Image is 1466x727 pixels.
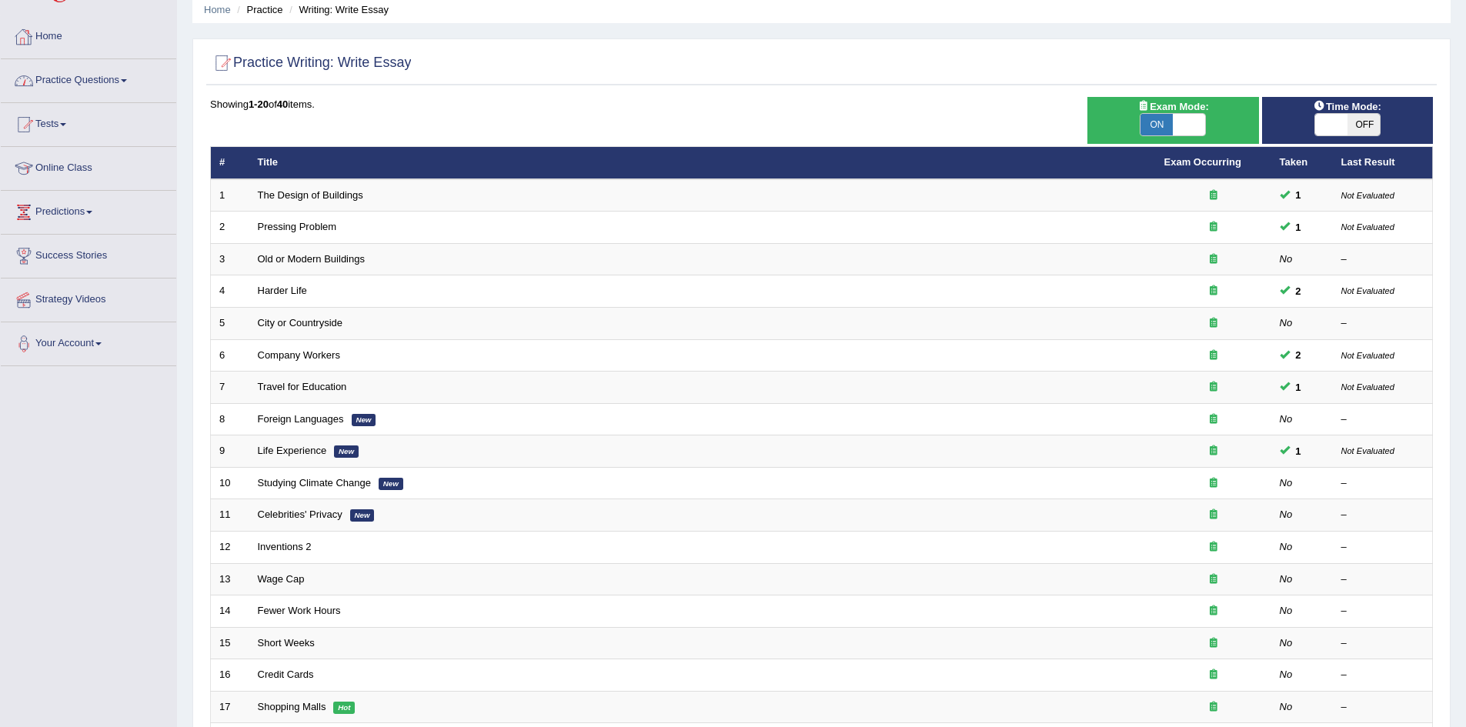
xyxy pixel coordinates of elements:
em: Hot [333,702,355,714]
td: 17 [211,691,249,723]
a: Online Class [1,147,176,185]
td: 4 [211,275,249,308]
div: Exam occurring question [1164,412,1263,427]
span: OFF [1347,114,1380,135]
em: New [352,414,376,426]
em: No [1280,541,1293,552]
div: – [1341,508,1424,522]
b: 1-20 [249,98,269,110]
td: 2 [211,212,249,244]
td: 7 [211,372,249,404]
a: Credit Cards [258,669,314,680]
span: You can still take this question [1290,379,1307,395]
a: Short Weeks [258,637,315,649]
b: 40 [277,98,288,110]
small: Not Evaluated [1341,191,1394,200]
a: Old or Modern Buildings [258,253,365,265]
td: 15 [211,627,249,659]
div: Exam occurring question [1164,316,1263,331]
td: 1 [211,179,249,212]
td: 14 [211,595,249,628]
a: Practice Questions [1,59,176,98]
em: No [1280,317,1293,328]
td: 5 [211,308,249,340]
div: Exam occurring question [1164,220,1263,235]
div: – [1341,604,1424,619]
td: 9 [211,435,249,468]
li: Writing: Write Essay [286,2,389,17]
div: – [1341,572,1424,587]
em: No [1280,573,1293,585]
div: – [1341,412,1424,427]
div: – [1341,252,1424,267]
span: Time Mode: [1307,98,1388,115]
th: Title [249,147,1156,179]
div: Exam occurring question [1164,380,1263,395]
em: No [1280,669,1293,680]
a: Wage Cap [258,573,305,585]
small: Not Evaluated [1341,382,1394,392]
td: 13 [211,563,249,595]
em: No [1280,509,1293,520]
a: Life Experience [258,445,327,456]
div: Exam occurring question [1164,444,1263,459]
span: Exam Mode: [1131,98,1214,115]
li: Practice [233,2,282,17]
em: New [379,478,403,490]
a: Home [204,4,231,15]
div: – [1341,316,1424,331]
td: 6 [211,339,249,372]
th: Taken [1271,147,1333,179]
small: Not Evaluated [1341,286,1394,295]
a: Shopping Malls [258,701,326,712]
td: 11 [211,499,249,532]
div: Exam occurring question [1164,188,1263,203]
div: – [1341,668,1424,682]
span: You can still take this question [1290,443,1307,459]
span: ON [1140,114,1173,135]
div: – [1341,540,1424,555]
div: Exam occurring question [1164,348,1263,363]
a: Fewer Work Hours [258,605,341,616]
a: Tests [1,103,176,142]
a: Success Stories [1,235,176,273]
a: Strategy Videos [1,278,176,317]
th: Last Result [1333,147,1433,179]
a: Inventions 2 [258,541,312,552]
em: No [1280,253,1293,265]
div: – [1341,700,1424,715]
em: No [1280,701,1293,712]
em: No [1280,605,1293,616]
a: Travel for Education [258,381,347,392]
div: Show exams occurring in exams [1087,97,1258,144]
td: 3 [211,243,249,275]
div: Exam occurring question [1164,284,1263,298]
span: You can still take this question [1290,187,1307,203]
div: – [1341,636,1424,651]
span: You can still take this question [1290,283,1307,299]
em: New [334,445,359,458]
div: Exam occurring question [1164,572,1263,587]
div: Exam occurring question [1164,476,1263,491]
span: You can still take this question [1290,347,1307,363]
div: Exam occurring question [1164,604,1263,619]
small: Not Evaluated [1341,222,1394,232]
a: Foreign Languages [258,413,344,425]
a: Exam Occurring [1164,156,1241,168]
td: 16 [211,659,249,692]
a: Company Workers [258,349,340,361]
a: Pressing Problem [258,221,337,232]
em: No [1280,637,1293,649]
div: Exam occurring question [1164,252,1263,267]
div: Showing of items. [210,97,1433,112]
td: 12 [211,531,249,563]
a: Home [1,15,176,54]
a: Harder Life [258,285,307,296]
div: Exam occurring question [1164,668,1263,682]
em: No [1280,413,1293,425]
th: # [211,147,249,179]
div: – [1341,476,1424,491]
div: Exam occurring question [1164,636,1263,651]
a: Studying Climate Change [258,477,371,489]
small: Not Evaluated [1341,446,1394,455]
